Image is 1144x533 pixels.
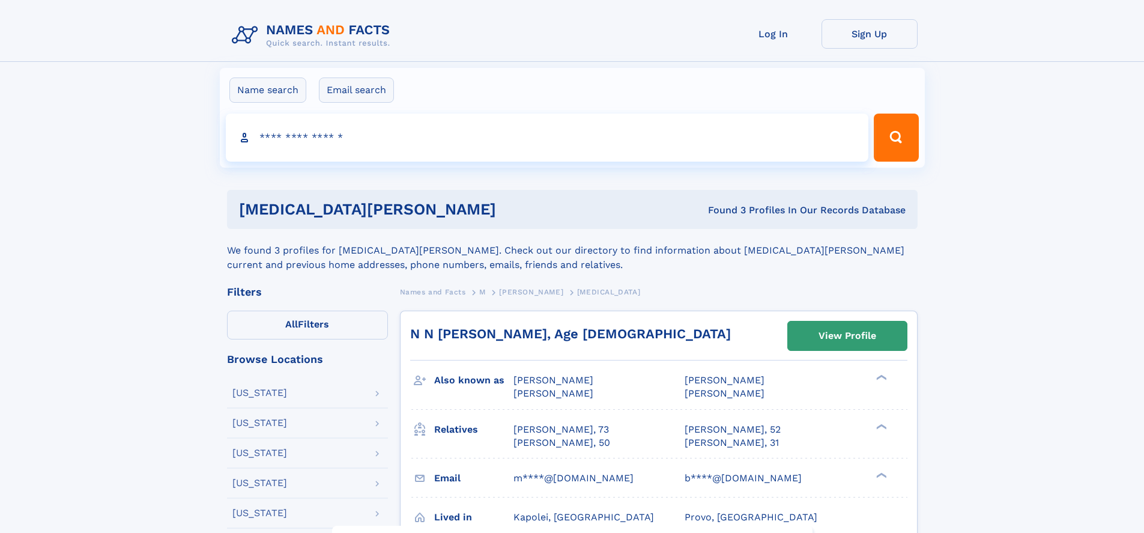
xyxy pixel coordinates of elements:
[434,370,513,391] h3: Also known as
[232,418,287,428] div: [US_STATE]
[513,388,593,399] span: [PERSON_NAME]
[226,114,869,162] input: search input
[434,468,513,489] h3: Email
[410,326,731,341] a: N N [PERSON_NAME], Age [DEMOGRAPHIC_DATA]
[602,204,906,217] div: Found 3 Profiles In Our Records Database
[479,288,486,296] span: M
[239,202,602,217] h1: [MEDICAL_DATA][PERSON_NAME]
[873,374,888,382] div: ❯
[685,388,764,399] span: [PERSON_NAME]
[685,436,779,449] a: [PERSON_NAME], 31
[479,284,486,299] a: M
[513,423,609,436] a: [PERSON_NAME], 73
[227,229,918,272] div: We found 3 profiles for [MEDICAL_DATA][PERSON_NAME]. Check out our directory to find information ...
[874,114,918,162] button: Search Button
[685,374,764,386] span: [PERSON_NAME]
[400,284,466,299] a: Names and Facts
[499,288,563,296] span: [PERSON_NAME]
[685,423,781,436] a: [PERSON_NAME], 52
[285,318,298,330] span: All
[873,422,888,430] div: ❯
[873,471,888,479] div: ❯
[434,507,513,528] h3: Lived in
[513,374,593,386] span: [PERSON_NAME]
[232,448,287,458] div: [US_STATE]
[513,436,610,449] a: [PERSON_NAME], 50
[227,19,400,52] img: Logo Names and Facts
[819,322,876,350] div: View Profile
[227,311,388,340] label: Filters
[232,388,287,398] div: [US_STATE]
[232,478,287,488] div: [US_STATE]
[577,288,640,296] span: [MEDICAL_DATA]
[725,19,822,49] a: Log In
[499,284,563,299] a: [PERSON_NAME]
[822,19,918,49] a: Sign Up
[227,354,388,365] div: Browse Locations
[685,511,817,523] span: Provo, [GEOGRAPHIC_DATA]
[788,321,907,350] a: View Profile
[319,78,394,103] label: Email search
[229,78,306,103] label: Name search
[227,287,388,297] div: Filters
[232,508,287,518] div: [US_STATE]
[513,511,654,523] span: Kapolei, [GEOGRAPHIC_DATA]
[434,419,513,440] h3: Relatives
